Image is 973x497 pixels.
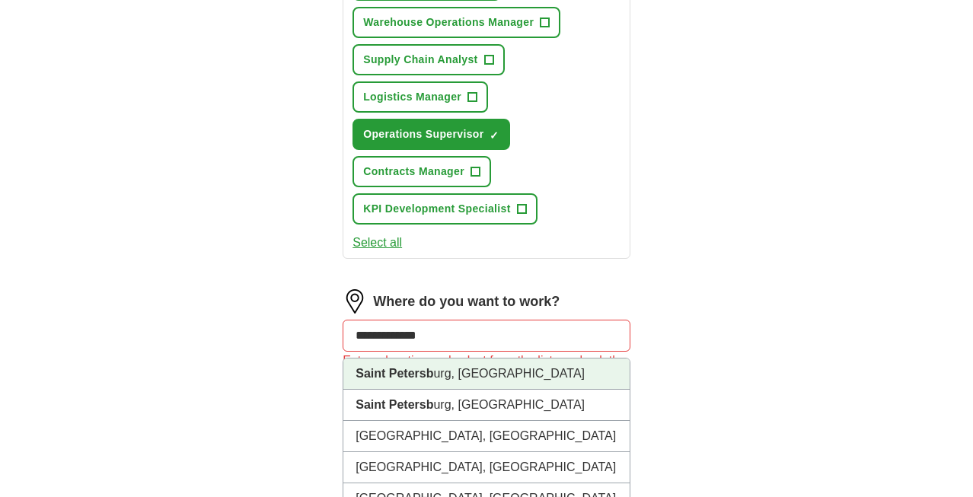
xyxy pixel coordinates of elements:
[363,201,511,217] span: KPI Development Specialist
[353,156,491,187] button: Contracts Manager
[353,44,504,75] button: Supply Chain Analyst
[343,452,630,483] li: [GEOGRAPHIC_DATA], [GEOGRAPHIC_DATA]
[363,126,483,142] span: Operations Supervisor
[356,398,433,411] strong: Saint Petersb
[343,352,630,388] div: Enter a location and select from the list, or check the box for fully remote roles
[343,390,630,421] li: urg, [GEOGRAPHIC_DATA]
[353,193,538,225] button: KPI Development Specialist
[353,7,560,38] button: Warehouse Operations Manager
[356,367,433,380] strong: Saint Petersb
[363,52,477,68] span: Supply Chain Analyst
[490,129,499,142] span: ✓
[353,81,488,113] button: Logistics Manager
[343,421,630,452] li: [GEOGRAPHIC_DATA], [GEOGRAPHIC_DATA]
[373,292,560,312] label: Where do you want to work?
[363,89,461,105] span: Logistics Manager
[353,119,510,150] button: Operations Supervisor✓
[343,289,367,314] img: location.png
[363,14,534,30] span: Warehouse Operations Manager
[343,358,630,390] li: urg, [GEOGRAPHIC_DATA]
[363,164,464,180] span: Contracts Manager
[353,234,402,252] button: Select all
